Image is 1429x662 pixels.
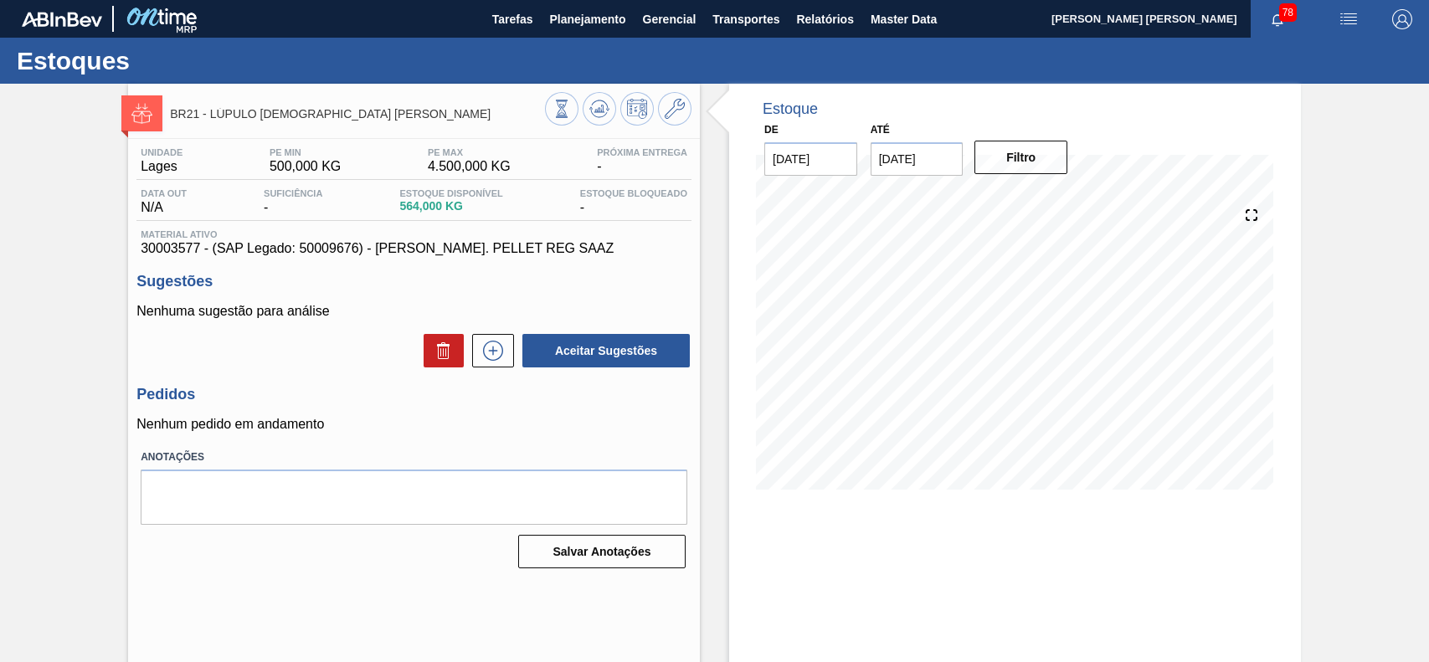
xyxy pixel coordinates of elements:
[136,188,191,215] div: N/A
[428,159,511,174] span: 4.500,000 KG
[549,9,625,29] span: Planejamento
[583,92,616,126] button: Atualizar Gráfico
[763,100,818,118] div: Estoque
[131,103,152,124] img: Ícone
[270,159,341,174] span: 500,000 KG
[764,124,779,136] label: De
[658,92,691,126] button: Ir ao Master Data / Geral
[492,9,533,29] span: Tarefas
[264,188,322,198] span: Suficiência
[136,386,691,403] h3: Pedidos
[141,147,182,157] span: Unidade
[136,304,691,319] p: Nenhuma sugestão para análise
[764,142,857,176] input: dd/mm/yyyy
[1251,8,1304,31] button: Notificações
[260,188,326,215] div: -
[518,535,686,568] button: Salvar Anotações
[514,332,691,369] div: Aceitar Sugestões
[136,417,691,432] p: Nenhum pedido em andamento
[464,334,514,367] div: Nova sugestão
[136,273,691,290] h3: Sugestões
[1279,3,1297,22] span: 78
[1339,9,1359,29] img: userActions
[170,108,545,121] span: BR21 - LÚPULO AROMÁTICO PELLET SAAZ
[545,92,578,126] button: Visão Geral dos Estoques
[428,147,511,157] span: PE MAX
[17,51,314,70] h1: Estoques
[871,124,890,136] label: Até
[141,445,687,470] label: Anotações
[141,241,687,256] span: 30003577 - (SAP Legado: 50009676) - [PERSON_NAME]. PELLET REG SAAZ
[712,9,779,29] span: Transportes
[270,147,341,157] span: PE MIN
[593,147,691,174] div: -
[522,334,690,367] button: Aceitar Sugestões
[576,188,691,215] div: -
[620,92,654,126] button: Programar Estoque
[643,9,697,29] span: Gerencial
[580,188,687,198] span: Estoque Bloqueado
[871,9,937,29] span: Master Data
[141,188,187,198] span: Data out
[415,334,464,367] div: Excluir Sugestões
[141,159,182,174] span: Lages
[141,229,687,239] span: Material ativo
[974,141,1067,174] button: Filtro
[1392,9,1412,29] img: Logout
[597,147,687,157] span: Próxima Entrega
[399,188,502,198] span: Estoque Disponível
[399,200,502,213] span: 564,000 KG
[796,9,853,29] span: Relatórios
[22,12,102,27] img: TNhmsLtSVTkK8tSr43FrP2fwEKptu5GPRR3wAAAABJRU5ErkJggg==
[871,142,964,176] input: dd/mm/yyyy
